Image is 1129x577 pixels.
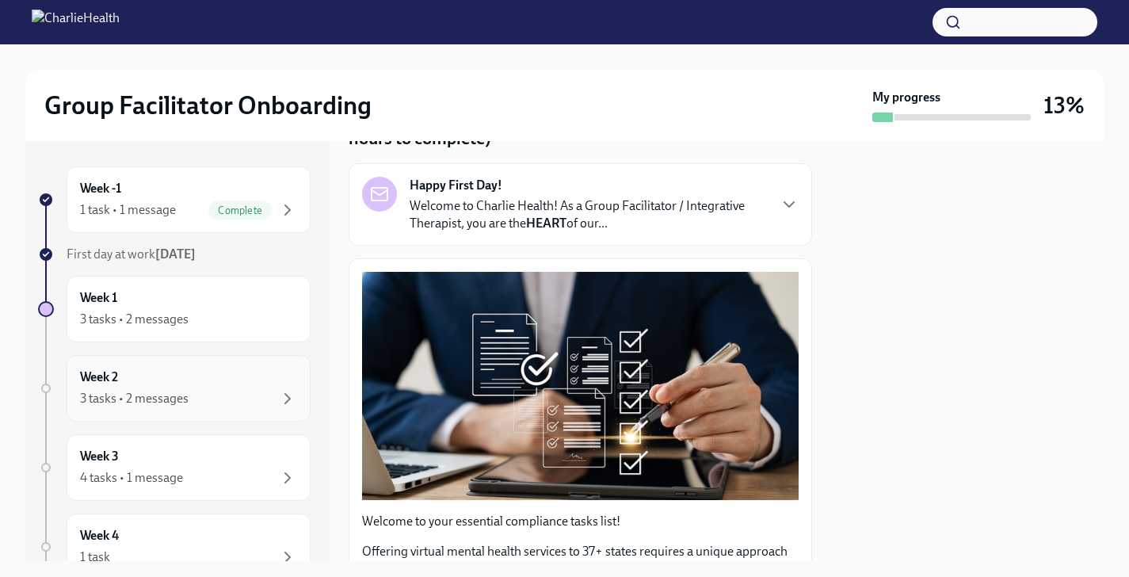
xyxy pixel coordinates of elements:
a: Week 13 tasks • 2 messages [38,276,311,342]
strong: Happy First Day! [410,177,502,194]
img: CharlieHealth [32,10,120,35]
span: First day at work [67,246,196,262]
span: Complete [208,204,272,216]
a: Week 34 tasks • 1 message [38,434,311,501]
div: 3 tasks • 2 messages [80,390,189,407]
div: 3 tasks • 2 messages [80,311,189,328]
h6: Week 3 [80,448,119,465]
p: Welcome to your essential compliance tasks list! [362,513,799,530]
a: Week 23 tasks • 2 messages [38,355,311,422]
button: Zoom image [362,272,799,500]
h6: Week 4 [80,527,119,545]
h6: Week 2 [80,369,118,386]
a: First day at work[DATE] [38,246,311,263]
h3: 13% [1043,91,1085,120]
h6: Week -1 [80,180,121,197]
p: Welcome to Charlie Health! As a Group Facilitator / Integrative Therapist, you are the of our... [410,197,767,232]
div: 4 tasks • 1 message [80,469,183,487]
h2: Group Facilitator Onboarding [44,90,372,121]
div: 1 task [80,548,110,566]
strong: My progress [872,89,940,106]
a: Week -11 task • 1 messageComplete [38,166,311,233]
h6: Week 1 [80,289,117,307]
div: 1 task • 1 message [80,201,176,219]
strong: [DATE] [155,246,196,262]
strong: HEART [526,216,566,231]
